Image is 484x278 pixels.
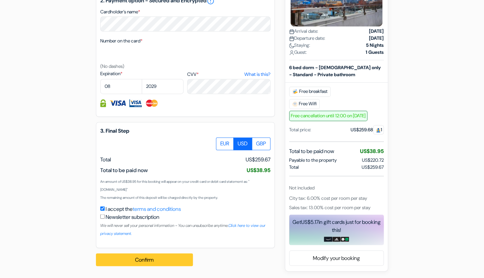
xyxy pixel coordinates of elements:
[289,34,325,41] span: Departure date:
[362,156,384,162] span: US$220.72
[324,236,332,242] img: amazon-card-no-text.png
[289,99,320,109] span: Free Wifi
[289,29,294,34] img: calendar.svg
[289,218,384,234] div: Get in gift cards just for booking this!
[289,50,294,55] img: user_icon.svg
[100,179,249,191] small: An amount of US$38.95 for this booking will appear on your credit card or debit card statement as...
[289,252,383,264] a: Modify your booking
[106,205,181,213] label: I accept the
[289,184,384,191] div: Not included
[216,137,234,150] label: EUR
[289,48,307,55] span: Guest:
[252,137,270,150] label: GBP
[301,218,319,225] span: US$5.17
[289,41,310,48] span: Staying:
[187,71,270,78] label: CVV
[233,137,252,150] label: USD
[369,27,384,34] strong: [DATE]
[289,110,367,121] span: Free cancellation until 12:00 on [DATE]
[100,128,270,134] h5: 3. Final Step
[332,236,341,242] img: adidas-card.png
[100,99,106,107] img: Credit card information fully secured and encrypted
[100,195,218,199] small: The remaining amount of this deposit will be charged directly by the property.
[246,155,270,163] span: US$259.67
[289,126,311,133] div: Total price:
[360,147,384,154] span: US$38.95
[100,8,140,15] label: Cardholder’s name
[362,163,384,170] span: US$259.67
[100,223,265,236] small: We will never sell your personal information - You can unsubscribe anytime.
[289,36,294,41] img: calendar.svg
[129,99,141,107] img: Visa Electron
[216,137,270,150] div: Basic radio toggle button group
[289,147,334,155] span: Total to be paid now
[351,126,384,133] div: US$259.68
[289,27,318,34] span: Arrival date:
[366,48,384,55] strong: 1 Guests
[100,63,124,69] small: (No dashes)
[100,37,142,44] label: Number on the card
[145,99,159,107] img: Master Card
[292,89,298,94] img: free_breakfast.svg
[289,194,367,200] span: City tax: 6.00% cost per room per stay
[292,101,297,106] img: free_wifi.svg
[109,99,126,107] img: Visa
[369,34,384,41] strong: [DATE]
[289,204,370,210] span: Sales tax: 13.00% cost per room per stay
[366,41,384,48] strong: 5 Nights
[341,236,349,242] img: uber-uber-eats-card.png
[289,156,337,163] span: Payable to the property
[133,205,181,212] a: terms and conditions
[244,71,270,78] a: What is this?
[289,43,294,48] img: moon.svg
[289,163,299,170] span: Total
[100,70,184,77] label: Expiration
[100,166,148,173] span: Total to be paid now
[289,64,381,77] b: 6 bed dorm - [DEMOGRAPHIC_DATA] only - Standard - Private bathroom
[376,127,381,132] img: guest.svg
[100,156,111,163] span: Total
[373,125,384,134] span: 1
[289,86,331,96] span: Free breakfast
[247,166,270,173] span: US$38.95
[96,253,193,266] button: Confirm
[106,213,159,221] label: Newsletter subscription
